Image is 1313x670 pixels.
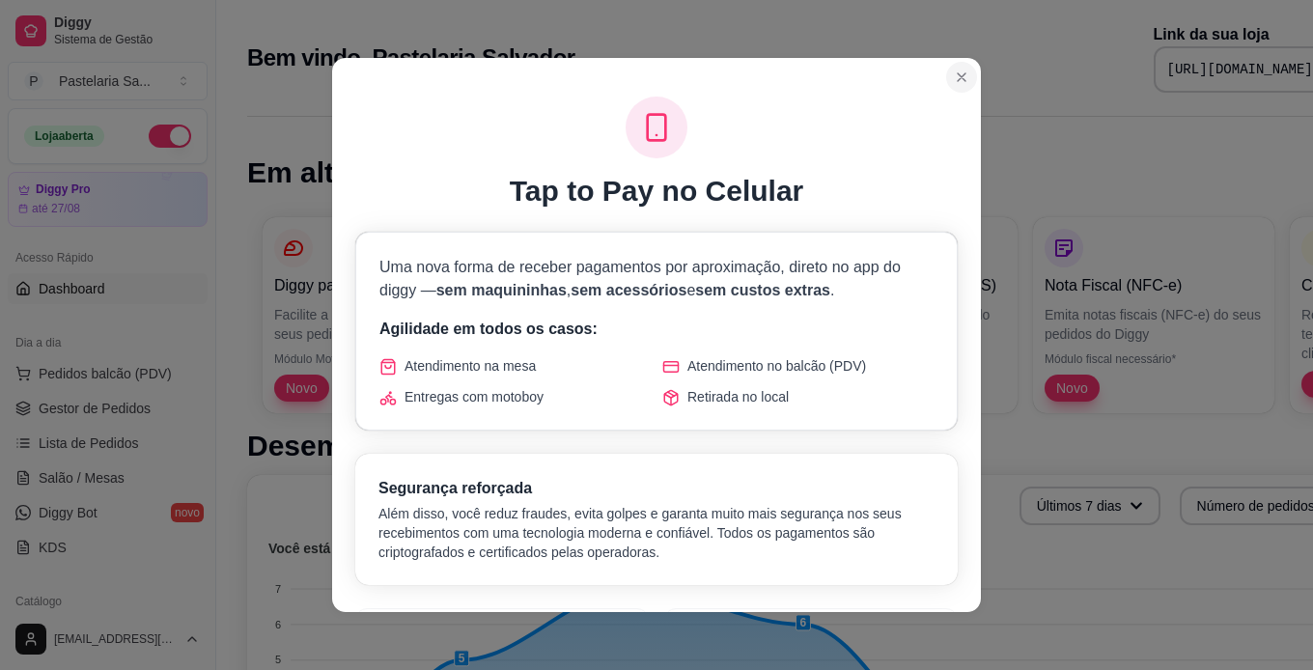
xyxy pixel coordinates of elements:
[571,282,686,298] span: sem acessórios
[379,256,934,302] p: Uma nova forma de receber pagamentos por aproximação, direto no app do diggy — , e .
[695,282,830,298] span: sem custos extras
[946,62,977,93] button: Close
[405,387,544,406] span: Entregas com motoboy
[405,356,536,376] span: Atendimento na mesa
[687,387,789,406] span: Retirada no local
[378,504,935,562] p: Além disso, você reduz fraudes, evita golpes e garanta muito mais segurança nos seus recebimentos...
[510,174,804,209] h1: Tap to Pay no Celular
[379,318,934,341] p: Agilidade em todos os casos:
[436,282,567,298] span: sem maquininhas
[378,477,935,500] h3: Segurança reforçada
[687,356,866,376] span: Atendimento no balcão (PDV)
